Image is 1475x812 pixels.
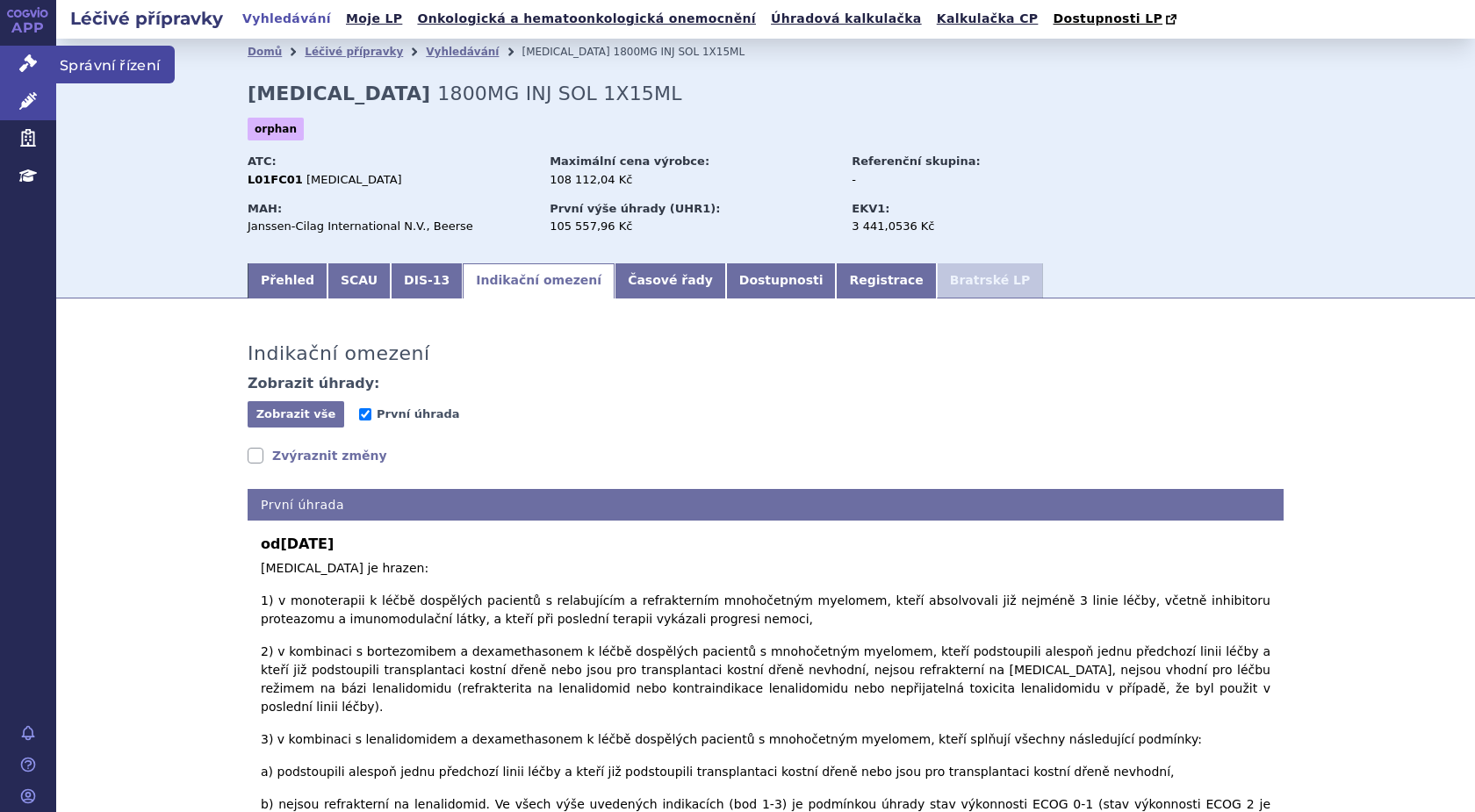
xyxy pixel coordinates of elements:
span: 1800MG INJ SOL 1X15ML [614,46,745,58]
strong: EKV1: [852,202,889,215]
a: Zvýraznit změny [248,447,387,464]
div: 105 557,96 Kč [550,219,835,234]
div: 108 112,04 Kč [550,172,835,188]
a: Moje LP [341,7,407,31]
span: orphan [248,118,304,140]
div: 3 441,0536 Kč [852,219,1049,234]
a: Vyhledávání [426,46,499,58]
strong: MAH: [248,202,282,215]
span: První úhrada [377,407,459,420]
button: Zobrazit vše [248,401,344,428]
a: Indikační omezení [463,263,615,298]
span: Správní řízení [56,46,175,83]
strong: [MEDICAL_DATA] [248,83,430,104]
a: Registrace [836,263,936,298]
strong: Maximální cena výrobce: [550,154,709,168]
b: od [261,534,1270,555]
a: SCAU [327,263,391,298]
a: Kalkulačka CP [932,7,1044,31]
input: První úhrada [359,408,371,420]
span: 1800MG INJ SOL 1X15ML [437,83,681,104]
strong: Referenční skupina: [852,154,980,168]
span: [DATE] [280,535,334,552]
a: DIS-13 [391,263,463,298]
strong: L01FC01 [248,173,303,186]
span: Zobrazit vše [256,407,336,420]
a: Dostupnosti LP [1047,7,1185,32]
span: [MEDICAL_DATA] [306,173,402,186]
span: Dostupnosti LP [1053,11,1162,25]
strong: ATC: [248,154,277,168]
a: Onkologická a hematoonkologická onemocnění [412,7,761,31]
span: [MEDICAL_DATA] [522,46,609,58]
h4: První úhrada [248,489,1284,521]
h4: Zobrazit úhrady: [248,375,380,392]
a: Dostupnosti [726,263,837,298]
a: Úhradová kalkulačka [766,7,927,31]
a: Vyhledávání [237,7,336,31]
a: Přehled [248,263,327,298]
a: Léčivé přípravky [305,46,403,58]
strong: První výše úhrady (UHR1): [550,202,720,215]
div: Janssen-Cilag International N.V., Beerse [248,219,533,234]
a: Domů [248,46,282,58]
h3: Indikační omezení [248,342,430,365]
div: - [852,172,1049,188]
a: Časové řady [615,263,726,298]
h2: Léčivé přípravky [56,6,237,31]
